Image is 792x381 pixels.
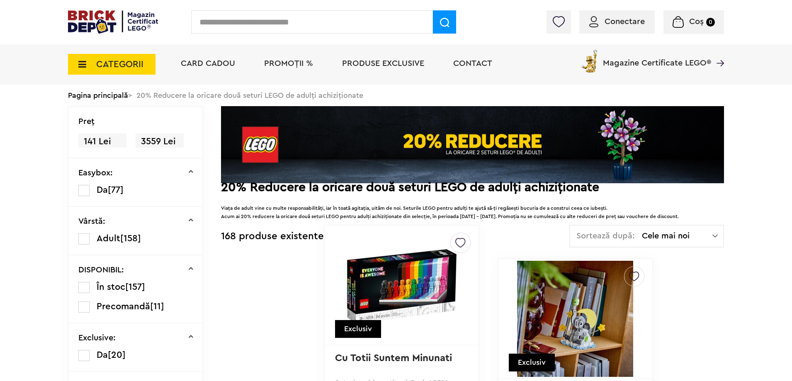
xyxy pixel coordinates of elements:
[78,133,126,150] span: 141 Lei
[711,48,724,56] a: Magazine Certificate LEGO®
[453,59,492,68] a: Contact
[335,320,381,338] div: Exclusiv
[136,133,184,150] span: 3559 Lei
[706,18,715,27] small: 0
[509,354,555,371] div: Exclusiv
[605,17,645,26] span: Conectare
[344,243,460,327] img: Cu Totii Suntem Minunati
[689,17,704,26] span: Coș
[642,232,712,240] span: Cele mai noi
[108,185,124,194] span: [77]
[603,48,711,67] span: Magazine Certificate LEGO®
[97,282,125,291] span: În stoc
[125,282,145,291] span: [157]
[150,302,164,311] span: [11]
[68,85,724,106] div: > 20% Reducere la oricare două seturi LEGO de adulți achiziționate
[576,232,635,240] span: Sortează după:
[68,92,128,99] a: Pagina principală
[78,334,116,342] p: Exclusive:
[97,350,108,359] span: Da
[181,59,235,68] a: Card Cadou
[221,106,724,183] img: Landing page banner
[221,196,724,221] div: Viața de adult vine cu multe responsabilități, iar în toată agitația, uităm de noi. Seturile LEGO...
[108,350,126,359] span: [20]
[78,169,113,177] p: Easybox:
[78,117,95,126] p: Preţ
[221,183,724,192] h2: 20% Reducere la oricare două seturi LEGO de adulți achiziționate
[78,217,105,226] p: Vârstă:
[120,234,141,243] span: [158]
[264,59,313,68] a: PROMOȚII %
[517,261,633,377] img: Pui de elefant pe cer
[97,234,120,243] span: Adult
[342,59,424,68] a: Produse exclusive
[589,17,645,26] a: Conectare
[97,302,150,311] span: Precomandă
[335,353,452,363] a: Cu Totii Suntem Minunati
[96,60,143,69] span: CATEGORII
[97,185,108,194] span: Da
[78,266,124,274] p: DISPONIBIL:
[221,225,324,248] div: 168 produse existente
